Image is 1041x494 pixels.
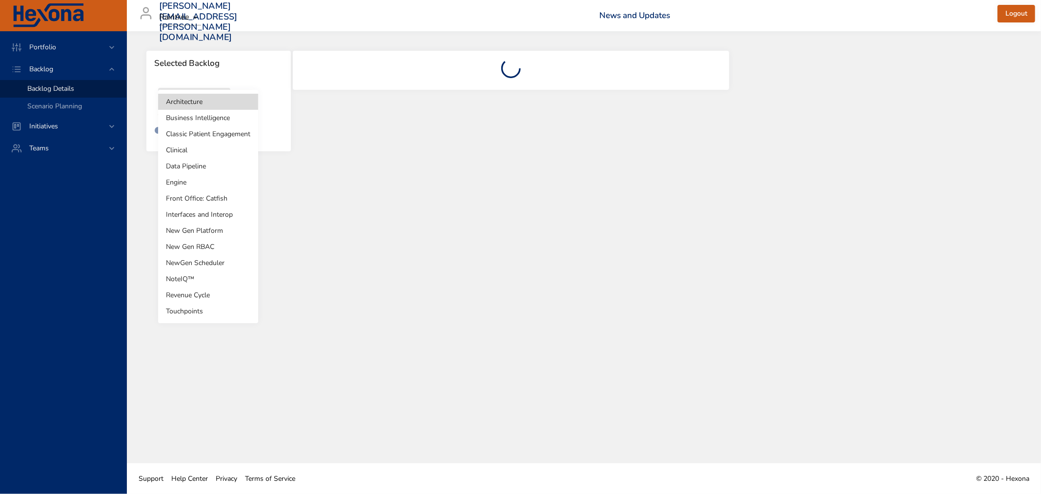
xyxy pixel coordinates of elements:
[158,206,258,223] li: Interfaces and Interop
[158,239,258,255] li: New Gen RBAC
[158,142,258,158] li: Clinical
[158,223,258,239] li: New Gen Platform
[158,190,258,206] li: Front Office: Catfish
[158,174,258,190] li: Engine
[158,287,258,303] li: Revenue Cycle
[158,110,258,126] li: Business Intelligence
[158,271,258,287] li: NoteIQ™
[158,94,258,110] li: Architecture
[158,158,258,174] li: Data Pipeline
[158,303,258,319] li: Touchpoints
[158,255,258,271] li: NewGen Scheduler
[158,126,258,142] li: Classic Patient Engagement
